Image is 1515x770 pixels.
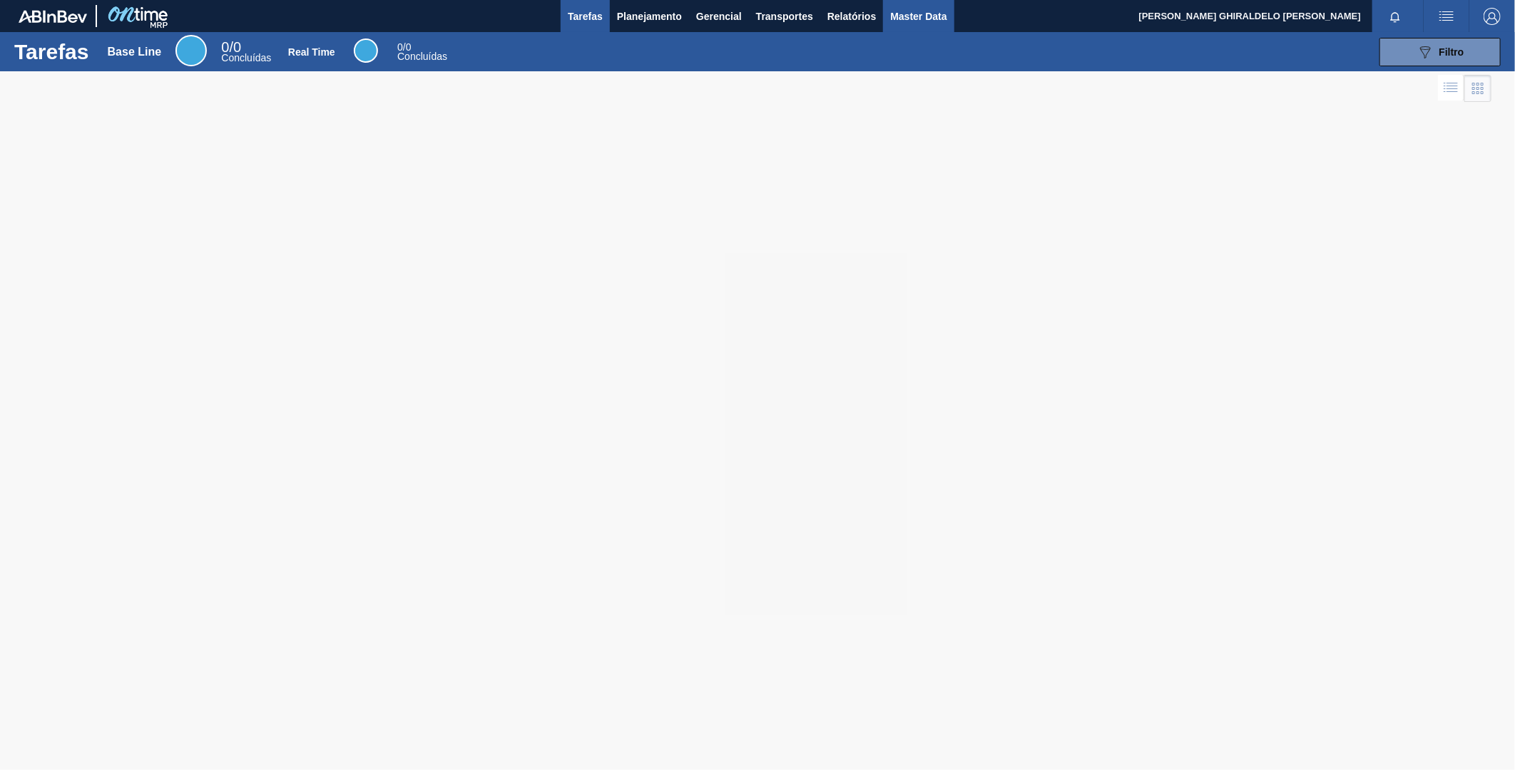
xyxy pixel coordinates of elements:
span: Relatórios [827,8,876,25]
h1: Tarefas [14,43,89,60]
span: Planejamento [617,8,682,25]
button: Notificações [1372,6,1418,26]
span: Concluídas [221,52,271,63]
span: 0 [221,39,229,55]
button: Filtro [1379,38,1501,66]
div: Base Line [108,46,162,58]
span: / 0 [397,41,411,53]
div: Real Time [354,38,378,63]
span: Concluídas [397,51,447,62]
span: / 0 [221,39,241,55]
div: Base Line [175,35,207,66]
div: Base Line [221,41,271,63]
span: 0 [397,41,403,53]
span: Tarefas [568,8,603,25]
span: Gerencial [696,8,742,25]
div: Real Time [288,46,335,58]
img: Logout [1484,8,1501,25]
span: Master Data [890,8,947,25]
span: Transportes [756,8,813,25]
div: Real Time [397,43,447,61]
img: TNhmsLtSVTkK8tSr43FrP2fwEKptu5GPRR3wAAAABJRU5ErkJggg== [19,10,87,23]
span: Filtro [1439,46,1464,58]
img: userActions [1438,8,1455,25]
